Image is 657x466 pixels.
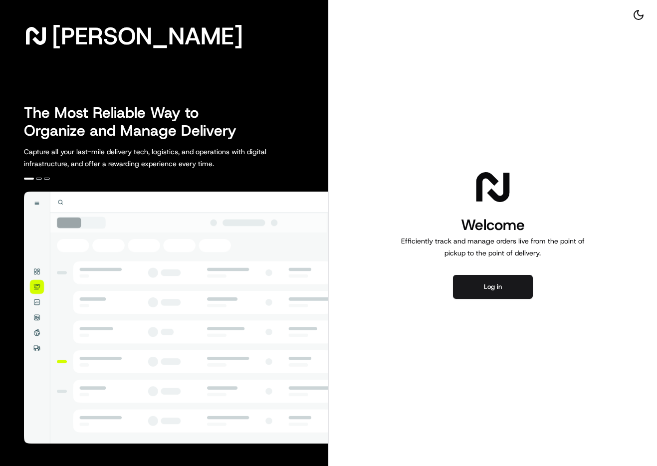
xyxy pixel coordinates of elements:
button: Log in [453,275,533,299]
p: Efficiently track and manage orders live from the point of pickup to the point of delivery. [397,235,589,259]
span: [PERSON_NAME] [52,26,243,46]
p: Capture all your last-mile delivery tech, logistics, and operations with digital infrastructure, ... [24,146,311,170]
img: illustration [24,192,328,444]
h2: The Most Reliable Way to Organize and Manage Delivery [24,104,247,140]
h1: Welcome [397,215,589,235]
